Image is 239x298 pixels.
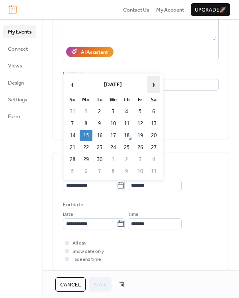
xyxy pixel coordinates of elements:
td: 8 [80,118,92,129]
span: Settings [8,96,27,104]
th: We [107,94,119,105]
td: 20 [147,130,160,141]
div: AI Assistant [81,48,108,56]
td: 3 [107,106,119,117]
button: Upgrade🚀 [191,3,230,16]
td: 14 [66,130,79,141]
td: 3 [134,154,147,165]
td: 11 [120,118,133,129]
th: [DATE] [80,76,147,93]
a: My Account [156,6,184,14]
td: 10 [107,118,119,129]
td: 19 [134,130,147,141]
td: 23 [93,142,106,153]
th: Fr [134,94,147,105]
td: 4 [147,154,160,165]
a: Views [3,59,36,72]
td: 21 [66,142,79,153]
div: End date [63,201,83,209]
td: 10 [134,166,147,177]
span: Time [128,211,138,219]
span: Hide end time [72,256,101,264]
span: Upgrade 🚀 [195,6,226,14]
td: 16 [93,130,106,141]
td: 26 [134,142,147,153]
td: 9 [120,166,133,177]
button: Cancel [55,277,86,292]
td: 2 [120,154,133,165]
td: 12 [134,118,147,129]
th: Th [120,94,133,105]
td: 24 [107,142,119,153]
td: 7 [66,118,79,129]
th: Mo [80,94,92,105]
th: Sa [147,94,160,105]
span: Cancel [60,281,81,289]
span: Views [8,62,22,70]
th: Tu [93,94,106,105]
td: 5 [66,166,79,177]
td: 15 [80,130,92,141]
td: 25 [120,142,133,153]
span: Form [8,112,20,120]
div: Location [63,70,217,78]
td: 5 [134,106,147,117]
td: 31 [66,106,79,117]
a: Contact Us [123,6,149,14]
span: Date [63,211,73,219]
a: Form [3,110,36,122]
span: Design [8,79,24,87]
td: 4 [120,106,133,117]
td: 27 [147,142,160,153]
td: 30 [93,154,106,165]
a: Settings [3,93,36,106]
span: Connect [8,45,28,53]
td: 28 [66,154,79,165]
span: My Events [8,28,31,36]
td: 1 [107,154,119,165]
td: 18 [120,130,133,141]
span: All day [72,239,86,247]
a: My Events [3,25,36,38]
td: 17 [107,130,119,141]
td: 1 [80,106,92,117]
td: 7 [93,166,106,177]
td: 11 [147,166,160,177]
td: 6 [147,106,160,117]
td: 9 [93,118,106,129]
td: 8 [107,166,119,177]
span: Show date only [72,248,104,256]
td: 2 [93,106,106,117]
span: ‹ [67,77,78,93]
span: › [148,77,160,93]
a: Design [3,76,36,89]
a: Connect [3,42,36,55]
th: Su [66,94,79,105]
td: 13 [147,118,160,129]
img: logo [9,5,17,14]
td: 22 [80,142,92,153]
button: AI Assistant [66,47,114,57]
td: 29 [80,154,92,165]
td: 6 [80,166,92,177]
